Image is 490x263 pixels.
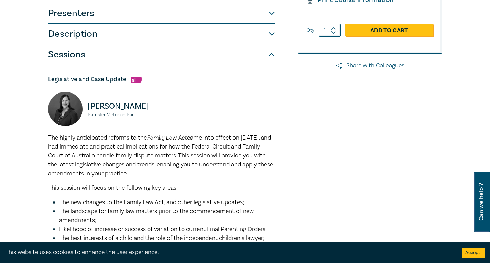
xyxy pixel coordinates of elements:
[319,24,341,37] input: 1
[345,24,433,37] a: Add to Cart
[88,112,157,117] small: Barrister, Victorian Bar
[48,3,275,24] button: Presenters
[59,234,265,242] span: The best interests of a child and the role of the independent children’s lawyer;
[48,75,275,84] h5: Legislative and Case Update
[59,198,244,206] span: The new changes to the Family Law Act, and other legislative updates;
[48,134,273,177] span: came into effect on [DATE], and had immediate and practical implications for how the Federal Circ...
[5,248,451,257] div: This website uses cookies to enhance the user experience.
[59,207,254,224] span: The landscape for family law matters prior to the commencement of new amendments;
[59,225,267,233] span: Likelihood of increase or success of variation to current Final Parenting Orders;
[88,101,157,112] p: [PERSON_NAME]
[48,44,275,65] button: Sessions
[147,134,187,141] em: Family Law Act
[298,61,442,70] a: Share with Colleagues
[48,92,83,126] img: Michele Brooks
[307,26,314,34] label: Qty
[131,77,142,83] img: Substantive Law
[462,248,485,258] button: Accept cookies
[48,184,178,192] span: This session will focus on the following key areas:
[48,134,147,142] span: The highly anticipated reforms to the
[48,24,275,44] button: Description
[478,176,484,228] span: Can we help ?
